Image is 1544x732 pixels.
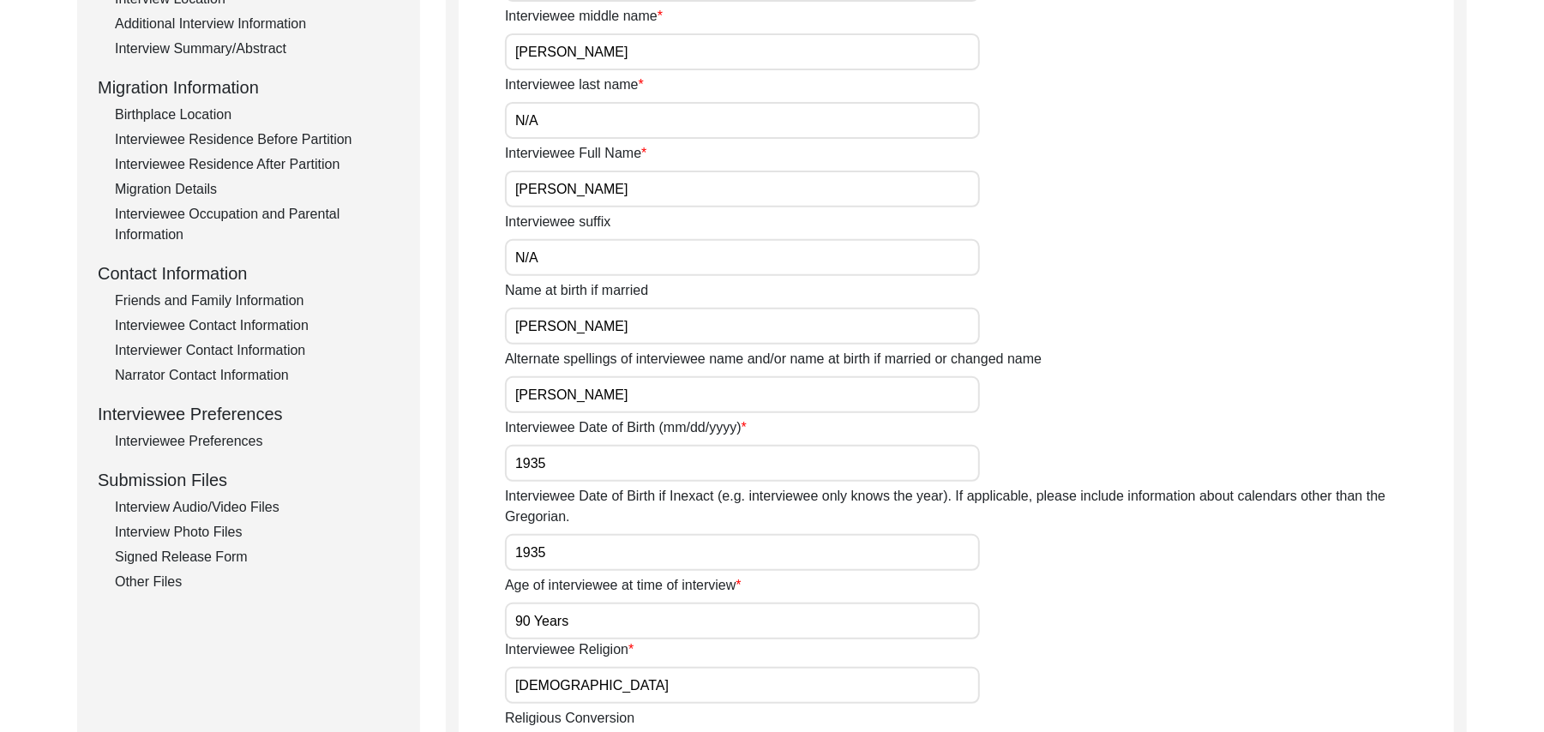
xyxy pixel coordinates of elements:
label: Interviewee Date of Birth (mm/dd/yyyy) [505,417,747,438]
label: Interviewee suffix [505,212,610,232]
div: Additional Interview Information [115,14,400,34]
label: Interviewee last name [505,75,644,95]
div: Interviewee Preferences [98,401,400,427]
div: Interview Photo Files [115,522,400,543]
label: Religious Conversion [505,708,634,729]
div: Birthplace Location [115,105,400,125]
div: Interview Audio/Video Files [115,497,400,518]
div: Interviewer Contact Information [115,340,400,361]
div: Interviewee Occupation and Parental Information [115,204,400,245]
div: Other Files [115,572,400,592]
div: Interviewee Residence After Partition [115,154,400,175]
label: Interviewee Religion [505,639,634,660]
label: Name at birth if married [505,280,648,301]
div: Submission Files [98,467,400,493]
div: Interviewee Residence Before Partition [115,129,400,150]
label: Alternate spellings of interviewee name and/or name at birth if married or changed name [505,349,1042,369]
div: Interviewee Contact Information [115,315,400,336]
label: Interviewee Full Name [505,143,646,164]
div: Interviewee Preferences [115,431,400,452]
div: Friends and Family Information [115,291,400,311]
label: Interviewee middle name [505,6,663,27]
div: Migration Information [98,75,400,100]
div: Signed Release Form [115,547,400,567]
div: Migration Details [115,179,400,200]
div: Contact Information [98,261,400,286]
div: Interview Summary/Abstract [115,39,400,59]
label: Interviewee Date of Birth if Inexact (e.g. interviewee only knows the year). If applicable, pleas... [505,486,1454,527]
div: Narrator Contact Information [115,365,400,386]
label: Age of interviewee at time of interview [505,575,742,596]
